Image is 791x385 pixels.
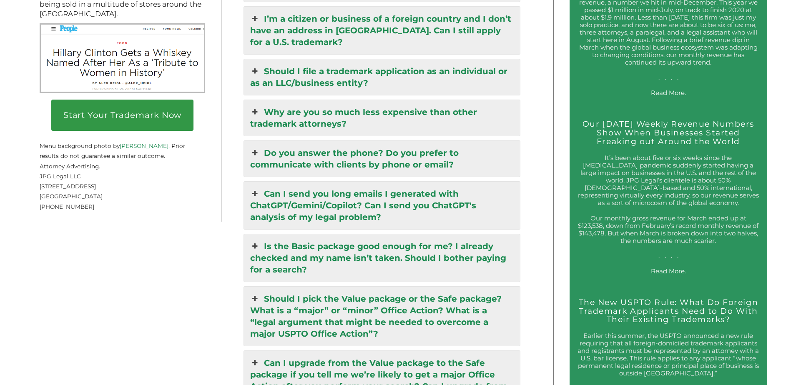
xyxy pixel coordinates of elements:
[40,23,205,93] img: Rodham Rye People Screenshot
[244,7,520,54] a: I’m a citizen or business of a foreign country and I don’t have an address in [GEOGRAPHIC_DATA]. ...
[244,141,520,177] a: Do you answer the phone? Do you prefer to communicate with clients by phone or email?
[244,234,520,282] a: Is the Basic package good enough for me? I already checked and my name isn’t taken. Should I both...
[40,132,185,160] small: Menu background photo by . Prior results do not guarantee a similar outcome.
[583,119,754,146] a: Our [DATE] Weekly Revenue Numbers Show When Businesses Started Freaking out Around the World
[40,203,94,210] span: [PHONE_NUMBER]
[40,163,100,170] span: Attorney Advertising.
[578,154,759,207] p: It’s been about five or six weeks since the [MEDICAL_DATA] pandemic suddenly started having a lar...
[40,183,96,190] span: [STREET_ADDRESS]
[120,142,168,149] a: [PERSON_NAME]
[244,59,520,95] a: Should I file a trademark application as an individual or as an LLC/business entity?
[244,182,520,229] a: Can I send you long emails I generated with ChatGPT/Gemini/Copilot? Can I send you ChatGPT's anal...
[51,100,193,131] a: Start Your Trademark Now
[578,215,759,260] p: Our monthly gross revenue for March ended up at $123,538, down from February’s record monthly rev...
[651,267,686,275] a: Read More.
[244,287,520,346] a: Should I pick the Value package or the Safe package? What is a “major” or “minor” Office Action? ...
[651,89,686,97] a: Read More.
[579,297,758,325] a: The New USPTO Rule: What Do Foreign Trademark Applicants Need to Do With Their Existing Trademarks?
[244,100,520,136] a: Why are you so much less expensive than other trademark attorneys?
[40,173,81,180] span: JPG Legal LLC
[40,193,103,200] span: [GEOGRAPHIC_DATA]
